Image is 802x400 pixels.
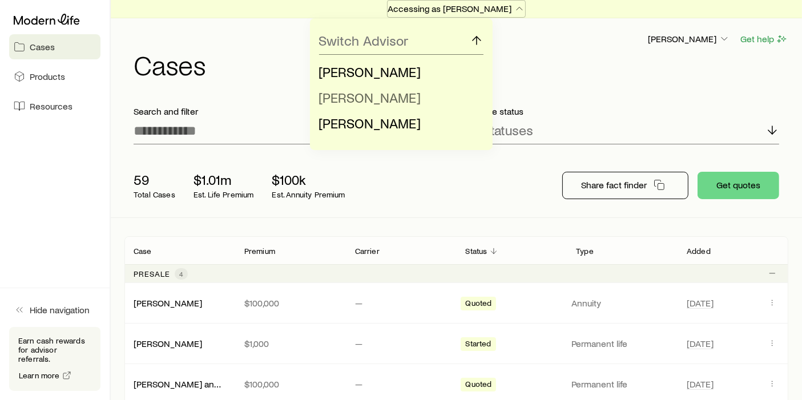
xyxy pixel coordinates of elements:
[244,378,337,390] p: $100,000
[319,63,421,80] span: [PERSON_NAME]
[134,297,202,309] div: [PERSON_NAME]
[698,172,779,199] button: Get quotes
[571,297,673,309] p: Annuity
[244,247,275,256] p: Premium
[319,85,477,111] li: Wes Hunter
[244,297,337,309] p: $100,000
[134,378,226,390] div: [PERSON_NAME] and [PERSON_NAME]
[571,338,673,349] p: Permanent life
[194,190,254,199] p: Est. Life Premium
[134,338,202,349] a: [PERSON_NAME]
[272,172,345,188] p: $100k
[194,172,254,188] p: $1.01m
[319,115,421,131] span: [PERSON_NAME]
[134,269,170,278] p: Presale
[562,172,688,199] button: Share fact finder
[179,269,183,278] span: 4
[319,59,477,85] li: Chad Hunter
[355,247,380,256] p: Carrier
[319,89,421,106] span: [PERSON_NAME]
[687,247,711,256] p: Added
[134,338,202,350] div: [PERSON_NAME]
[465,247,487,256] p: Status
[134,172,175,188] p: 59
[9,297,100,322] button: Hide navigation
[9,327,100,391] div: Earn cash rewards for advisor referrals.Learn more
[576,247,594,256] p: Type
[319,111,477,136] li: Shawn Jiles
[134,247,152,256] p: Case
[134,190,175,199] p: Total Cases
[465,298,491,310] span: Quoted
[355,378,448,390] p: —
[355,297,448,309] p: —
[134,378,290,389] a: [PERSON_NAME] and [PERSON_NAME]
[30,304,90,316] span: Hide navigation
[18,336,91,363] p: Earn cash rewards for advisor referrals.
[687,378,714,390] span: [DATE]
[388,3,525,14] p: Accessing as [PERSON_NAME]
[319,33,409,49] p: Switch Advisor
[571,378,673,390] p: Permanent life
[687,338,714,349] span: [DATE]
[19,371,60,379] span: Learn more
[465,339,491,351] span: Started
[465,379,491,391] span: Quoted
[244,338,337,349] p: $1,000
[687,297,714,309] span: [DATE]
[581,179,647,191] p: Share fact finder
[355,338,448,349] p: —
[134,297,202,308] a: [PERSON_NAME]
[272,190,345,199] p: Est. Annuity Premium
